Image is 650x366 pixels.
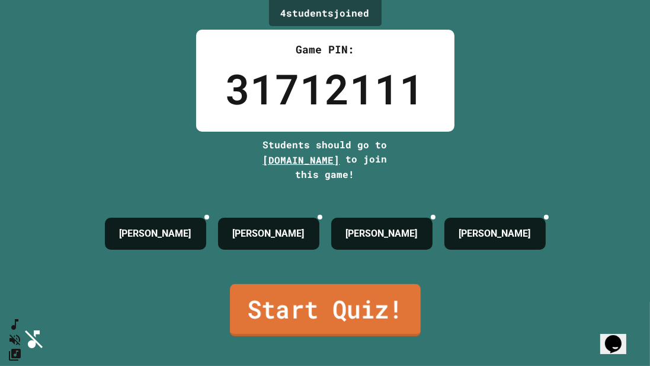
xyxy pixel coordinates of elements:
[459,227,531,241] h4: [PERSON_NAME]
[600,319,638,354] iframe: chat widget
[226,42,425,58] div: Game PIN:
[120,227,191,241] h4: [PERSON_NAME]
[8,347,22,362] button: Change Music
[346,227,418,241] h4: [PERSON_NAME]
[226,58,425,120] div: 31712111
[8,317,22,332] button: SpeedDial basic example
[230,284,421,336] a: Start Quiz!
[263,154,340,166] span: [DOMAIN_NAME]
[8,332,22,347] button: Unmute music
[251,138,399,182] div: Students should go to to join this game!
[233,227,305,241] h4: [PERSON_NAME]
